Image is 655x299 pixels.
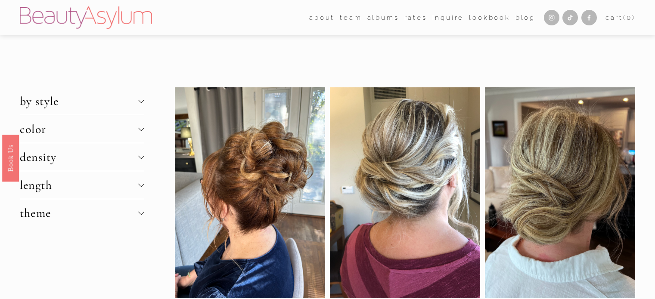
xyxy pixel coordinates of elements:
a: Book Us [2,134,19,181]
button: by style [20,87,144,115]
span: about [309,12,335,24]
a: albums [367,11,399,24]
span: ( ) [623,14,635,22]
span: theme [20,206,138,220]
a: folder dropdown [340,11,362,24]
a: Facebook [581,10,597,25]
a: 0 items in cart [605,12,636,24]
a: Inquire [432,11,464,24]
a: Rates [404,11,427,24]
span: length [20,178,138,192]
span: team [340,12,362,24]
span: density [20,150,138,164]
button: color [20,115,144,143]
span: 0 [627,14,632,22]
img: Beauty Asylum | Bridal Hair &amp; Makeup Charlotte &amp; Atlanta [20,6,152,29]
a: folder dropdown [309,11,335,24]
button: length [20,171,144,199]
span: by style [20,94,138,108]
a: TikTok [562,10,578,25]
a: Blog [515,11,535,24]
button: theme [20,199,144,227]
button: density [20,143,144,171]
span: color [20,122,138,136]
a: Instagram [544,10,559,25]
a: Lookbook [469,11,510,24]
